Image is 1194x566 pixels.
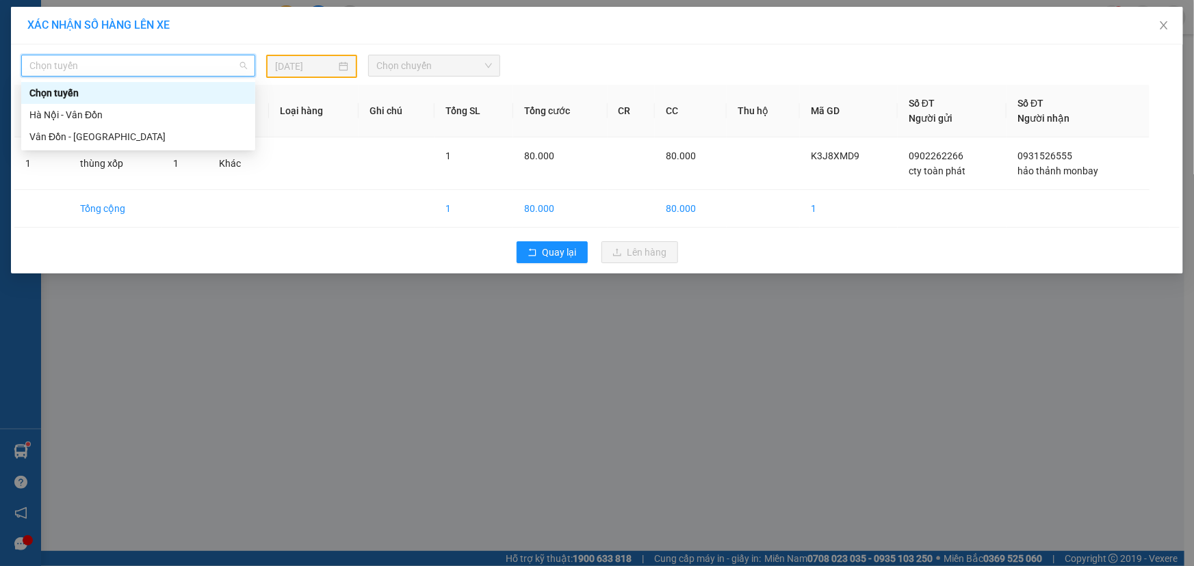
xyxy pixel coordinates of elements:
[269,85,359,137] th: Loại hàng
[811,150,859,161] span: K3J8XMD9
[27,18,170,31] span: XÁC NHẬN SỐ HÀNG LÊN XE
[208,137,269,190] td: Khác
[1017,150,1072,161] span: 0931526555
[608,85,655,137] th: CR
[21,126,255,148] div: Vân Đồn - Hà Nội
[528,247,537,258] span: rollback
[800,190,898,228] td: 1
[1145,7,1183,45] button: Close
[1017,113,1069,124] span: Người nhận
[52,11,151,94] b: Trung Thành Limousine
[909,150,963,161] span: 0902262266
[909,165,965,176] span: cty toàn phát
[445,150,451,161] span: 1
[1017,98,1043,109] span: Số ĐT
[376,55,492,76] span: Chọn chuyến
[69,137,162,190] td: thùng xốp
[29,129,247,144] div: Vân Đồn - [GEOGRAPHIC_DATA]
[800,85,898,137] th: Mã GD
[69,190,162,228] td: Tổng cộng
[543,245,577,260] span: Quay lại
[655,85,727,137] th: CC
[666,150,696,161] span: 80.000
[173,158,179,169] span: 1
[909,98,935,109] span: Số ĐT
[1158,20,1169,31] span: close
[14,137,69,190] td: 1
[909,113,952,124] span: Người gửi
[513,190,607,228] td: 80.000
[524,150,554,161] span: 80.000
[727,85,800,137] th: Thu hộ
[21,104,255,126] div: Hà Nội - Vân Đồn
[29,107,247,122] div: Hà Nội - Vân Đồn
[72,98,252,192] h1: Giao dọc đường
[434,85,513,137] th: Tổng SL
[8,21,45,89] img: logo.jpg
[601,241,678,263] button: uploadLên hàng
[655,190,727,228] td: 80.000
[275,59,336,74] input: 14/08/2025
[183,11,330,33] b: [DOMAIN_NAME]
[8,98,110,120] h2: K3J8XMD9
[434,190,513,228] td: 1
[29,85,247,100] div: Chọn tuyến
[14,85,69,137] th: STT
[359,85,434,137] th: Ghi chú
[513,85,607,137] th: Tổng cước
[1017,165,1098,176] span: hảo thảnh monbay
[29,55,247,76] span: Chọn tuyến
[21,82,255,104] div: Chọn tuyến
[517,241,588,263] button: rollbackQuay lại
